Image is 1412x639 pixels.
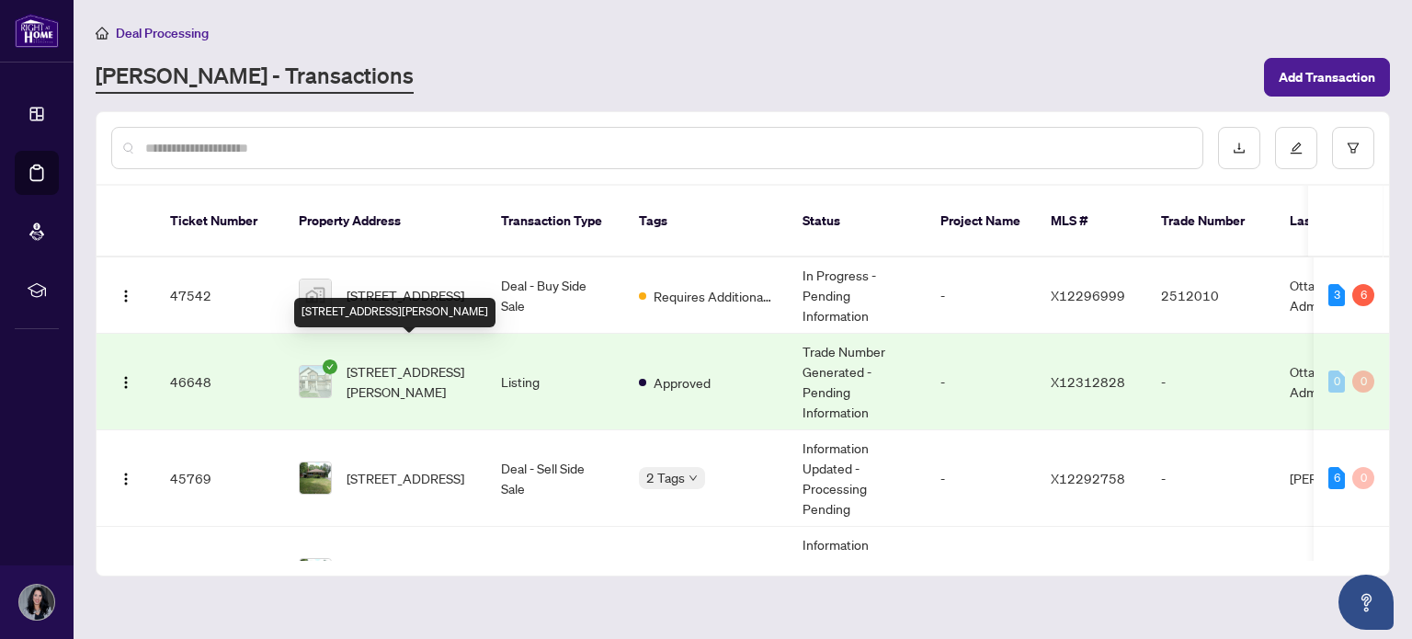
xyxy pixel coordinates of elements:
[1036,186,1146,257] th: MLS #
[1328,467,1345,489] div: 6
[300,462,331,494] img: thumbnail-img
[486,257,624,334] td: Deal - Buy Side Sale
[300,280,331,311] img: thumbnail-img
[646,467,685,488] span: 2 Tags
[294,298,495,327] div: [STREET_ADDRESS][PERSON_NAME]
[1146,527,1275,623] td: -
[1338,575,1394,630] button: Open asap
[926,527,1036,623] td: -
[347,468,464,488] span: [STREET_ADDRESS]
[155,430,284,527] td: 45769
[119,472,133,486] img: Logo
[654,372,711,393] span: Approved
[1146,186,1275,257] th: Trade Number
[654,286,773,306] span: Requires Additional Docs
[111,280,141,310] button: Logo
[119,289,133,303] img: Logo
[926,334,1036,430] td: -
[1328,371,1345,393] div: 0
[111,463,141,493] button: Logo
[1352,284,1374,306] div: 6
[1051,287,1125,303] span: X12296999
[119,375,133,390] img: Logo
[926,186,1036,257] th: Project Name
[788,527,926,623] td: Information Updated - Processing Pending
[1347,142,1360,154] span: filter
[155,334,284,430] td: 46648
[300,559,331,590] img: thumbnail-img
[486,186,624,257] th: Transaction Type
[1233,142,1246,154] span: download
[96,27,108,40] span: home
[689,474,698,483] span: down
[1328,284,1345,306] div: 3
[1218,127,1260,169] button: download
[300,366,331,397] img: thumbnail-img
[1146,334,1275,430] td: -
[1352,467,1374,489] div: 0
[111,560,141,589] button: Logo
[323,359,337,374] span: check-circle
[926,257,1036,334] td: -
[788,257,926,334] td: In Progress - Pending Information
[1264,58,1390,97] button: Add Transaction
[1332,127,1374,169] button: filter
[1146,257,1275,334] td: 2512010
[116,25,209,41] span: Deal Processing
[788,186,926,257] th: Status
[1051,373,1125,390] span: X12312828
[96,61,414,94] a: [PERSON_NAME] - Transactions
[1352,371,1374,393] div: 0
[1146,430,1275,527] td: -
[155,257,284,334] td: 47542
[788,430,926,527] td: Information Updated - Processing Pending
[624,186,788,257] th: Tags
[155,186,284,257] th: Ticket Number
[1275,127,1317,169] button: edit
[1290,142,1303,154] span: edit
[347,285,464,305] span: [STREET_ADDRESS]
[155,527,284,623] td: 44527
[284,186,486,257] th: Property Address
[788,334,926,430] td: Trade Number Generated - Pending Information
[111,367,141,396] button: Logo
[486,527,624,623] td: Listing
[486,430,624,527] td: Deal - Sell Side Sale
[1051,470,1125,486] span: X12292758
[19,585,54,620] img: Profile Icon
[347,361,472,402] span: [STREET_ADDRESS][PERSON_NAME]
[486,334,624,430] td: Listing
[1279,63,1375,92] span: Add Transaction
[926,430,1036,527] td: -
[15,14,59,48] img: logo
